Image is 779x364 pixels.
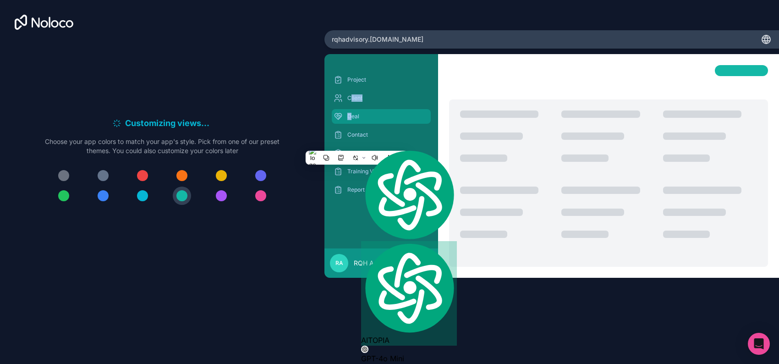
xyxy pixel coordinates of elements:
p: Client [347,94,429,102]
img: logo.svg [361,241,457,334]
span: RQH Advisory [354,259,396,268]
img: logo.svg [361,148,457,241]
div: AITOPIA [361,241,457,345]
p: Task [347,149,429,157]
p: Training Video [347,168,429,175]
img: gpt-black.svg [361,346,368,353]
span: RA [335,259,343,267]
p: Choose your app colors to match your app's style. Pick from one of our preset themes. You could a... [45,137,280,155]
div: GPT-4o Mini [361,346,457,364]
span: rqhadvisory .[DOMAIN_NAME] [332,35,423,44]
p: Deal [347,113,429,120]
h6: Customizing views [125,117,212,130]
p: Contact [347,131,429,138]
div: scrollable content [332,72,431,241]
p: Project [347,76,429,83]
div: Open Intercom Messenger [748,333,770,355]
p: Report [347,186,429,193]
